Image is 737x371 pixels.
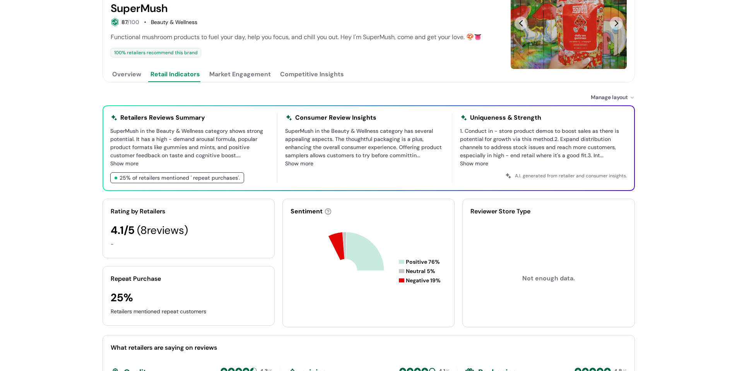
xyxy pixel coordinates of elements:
[406,277,441,285] span: Negative 19%
[285,127,433,134] span: SuperMush in the Beauty & Wellness category has several
[127,19,139,26] span: /100
[110,152,269,168] span: ...
[285,152,417,159] span: samplers allows customers to try before committin
[110,152,237,159] span: customer feedback on taste and cognitive boost.
[111,290,133,306] div: 25%
[295,113,376,122] div: Consumer Review Insights
[120,174,240,182] div: 25 % of retailers mentioned ' repeat purchases'.
[208,67,272,82] button: Market Engagement
[110,127,263,134] span: SuperMush in the Beauty & Wellness category shows strong
[285,160,444,168] div: Show more
[279,67,345,82] button: Competitive Insights
[285,136,424,143] span: appealing aspects. The thoughtful packaging is a plus,
[110,136,257,143] span: potential. It has a high - demand arousal formula, popular
[470,222,626,335] div: Not enough data.
[110,160,269,168] div: Show more
[111,240,267,248] div: -
[111,2,168,15] h2: SuperMush
[406,267,435,275] span: Neutral 5%
[460,160,627,168] div: Show more
[460,152,627,168] span: ...
[111,274,267,283] div: Repeat Purchase
[460,172,627,179] div: A.I. generated from retailer and consumer insights.
[470,113,541,122] div: Uniqueness & Strength
[460,136,611,143] span: potential for growth via this method.2. Expand distribution
[111,343,627,352] div: What retailers are saying on reviews
[110,144,250,151] span: product formats like gummies and mints, and positive
[121,19,127,26] span: 87
[111,67,143,82] button: Overview
[291,207,332,216] div: Sentiment
[460,144,616,151] span: channels to address stock issues and reach more customers,
[591,93,635,101] div: Manage layout
[149,67,202,82] button: Retail Indicators
[137,223,188,237] span: ( 8 reviews)
[285,144,442,151] span: enhancing the overall consumer experience. Offering product
[406,258,440,266] span: Positive 76%
[515,17,528,30] button: Previous Slide
[610,17,623,30] button: Next Slide
[111,223,137,237] span: 4.1 /5
[151,18,197,26] div: Beauty & Wellness
[460,127,619,134] span: 1. Conduct in - store product demos to boost sales as there is
[111,48,201,57] div: 100 % retailers recommend this brand
[120,113,205,122] div: Retailers Reviews Summary
[460,152,600,159] span: especially in high - end retail where it's a good fit.3. Int
[111,307,267,316] div: Retailers mentioned repeat customers
[111,207,267,216] div: Rating by Retailers
[470,207,626,216] div: Reviewer Store Type
[111,33,482,41] span: Functional mushroom products to fuel your day, help you focus, and chill you out. Hey I'm SuperMu...
[285,152,444,168] span: ...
